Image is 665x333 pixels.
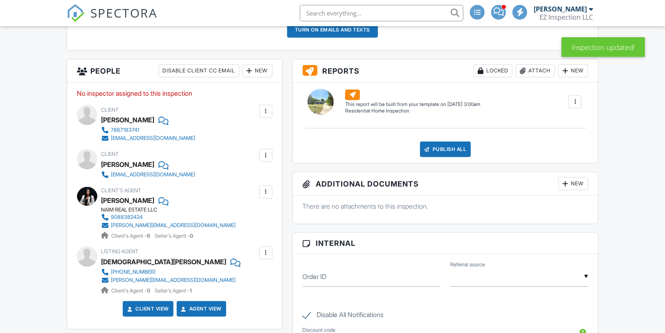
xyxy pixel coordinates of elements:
[159,64,239,77] div: Disable Client CC Email
[180,305,222,313] a: Agent View
[539,13,593,21] div: EZ Inspection LLC
[516,64,555,77] div: Attach
[147,288,150,294] strong: 0
[303,311,384,321] label: Disable All Notifications
[558,64,588,77] div: New
[101,213,236,221] a: 9088382424
[101,268,236,276] a: [PHONE_NUMBER]
[126,305,169,313] a: Client View
[111,277,236,283] div: [PERSON_NAME][EMAIL_ADDRESS][DOMAIN_NAME]
[77,89,272,98] p: No inspector assigned to this inspection
[293,233,598,254] h3: Internal
[67,11,157,28] a: SPECTORA
[101,248,138,254] span: Listing Agent
[155,233,193,239] span: Seller's Agent -
[101,221,236,229] a: [PERSON_NAME][EMAIL_ADDRESS][DOMAIN_NAME]
[67,59,282,83] h3: People
[111,222,236,229] div: [PERSON_NAME][EMAIL_ADDRESS][DOMAIN_NAME]
[287,22,378,38] button: Turn on emails and texts
[534,5,587,13] div: [PERSON_NAME]
[420,142,471,157] div: Publish All
[90,4,157,21] span: SPECTORA
[101,276,236,284] a: [PERSON_NAME][EMAIL_ADDRESS][DOMAIN_NAME]
[101,134,195,142] a: [EMAIL_ADDRESS][DOMAIN_NAME]
[303,272,327,281] label: Order ID
[101,187,141,193] span: Client's Agent
[345,101,480,108] div: This report will be built from your template on [DATE] 3:00am
[111,214,143,220] div: 9088382424
[111,288,151,294] span: Client's Agent -
[303,202,589,211] p: There are no attachments to this inspection.
[101,126,195,134] a: 7867183741
[101,207,242,213] div: NAIM REAL ESTATE LLC
[147,233,150,239] strong: 6
[190,288,192,294] strong: 1
[101,114,154,126] div: [PERSON_NAME]
[111,171,195,178] div: [EMAIL_ADDRESS][DOMAIN_NAME]
[67,4,85,22] img: The Best Home Inspection Software - Spectora
[101,107,119,113] span: Client
[111,135,195,142] div: [EMAIL_ADDRESS][DOMAIN_NAME]
[450,261,485,268] label: Referral source
[111,269,155,275] div: [PHONE_NUMBER]
[474,64,512,77] div: Locked
[111,233,151,239] span: Client's Agent -
[562,37,645,57] div: Inspection updated!
[101,171,195,179] a: [EMAIL_ADDRESS][DOMAIN_NAME]
[293,59,598,83] h3: Reports
[155,288,192,294] span: Seller's Agent -
[101,158,154,171] div: [PERSON_NAME]
[243,64,272,77] div: New
[345,108,480,115] div: Residential Home Inspection
[101,151,119,157] span: Client
[300,5,463,21] input: Search everything...
[190,233,193,239] strong: 0
[101,256,226,268] a: [DEMOGRAPHIC_DATA][PERSON_NAME]
[111,127,139,133] div: 7867183741
[293,172,598,196] h3: Additional Documents
[558,177,588,190] div: New
[101,194,154,207] a: [PERSON_NAME]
